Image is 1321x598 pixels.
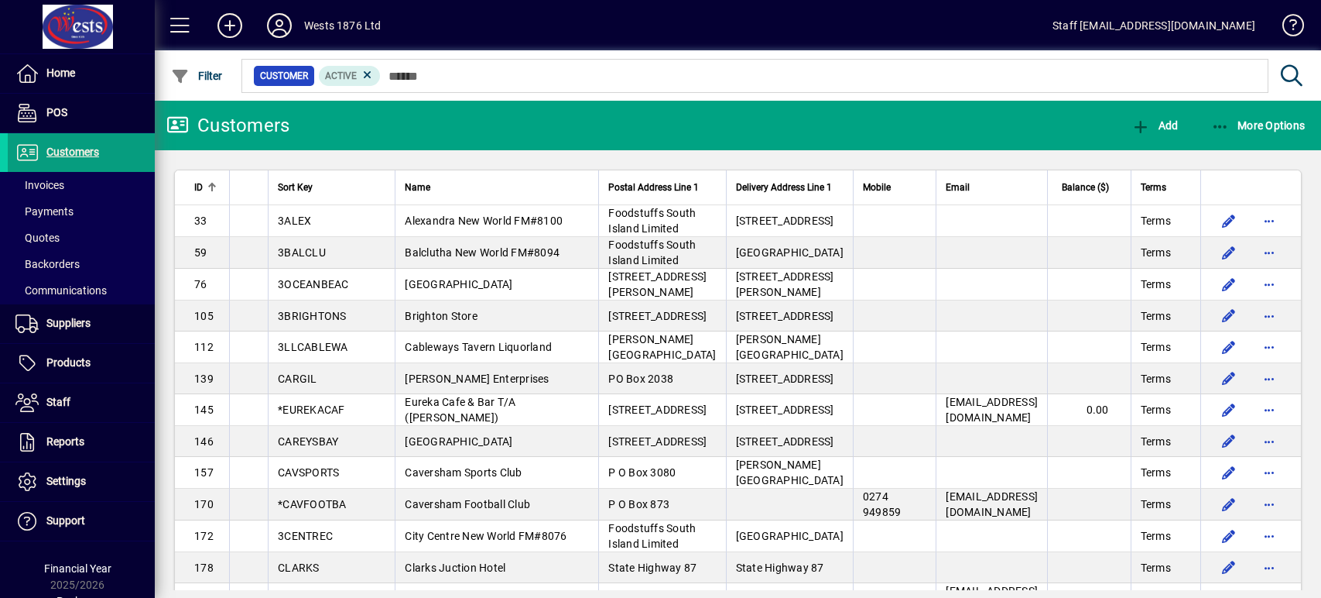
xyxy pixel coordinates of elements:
button: Edit [1217,429,1241,454]
a: Invoices [8,172,155,198]
span: Postal Address Line 1 [608,179,699,196]
span: Support [46,514,85,527]
span: Terms [1141,497,1171,512]
a: Quotes [8,225,155,251]
span: 157 [194,466,214,479]
span: POS [46,106,67,119]
span: [STREET_ADDRESS][PERSON_NAME] [736,270,834,298]
span: More Options [1211,119,1306,132]
button: Edit [1217,555,1241,580]
span: [GEOGRAPHIC_DATA] [405,435,512,448]
span: [EMAIL_ADDRESS][DOMAIN_NAME] [946,490,1038,518]
span: P O Box 873 [608,498,669,510]
span: Terms [1141,277,1171,292]
span: State Highway 87 [608,562,696,574]
span: Foodstuffs South Island Limited [608,522,696,550]
button: Edit [1217,524,1241,548]
div: Wests 1876 Ltd [304,13,381,38]
span: 139 [194,373,214,385]
span: [GEOGRAPHIC_DATA] [736,530,844,542]
span: State Highway 87 [736,562,824,574]
span: CAREYSBAY [278,435,338,448]
span: PO Box 2038 [608,373,673,385]
button: More options [1257,335,1282,359]
span: Email [946,179,970,196]
button: Edit [1217,460,1241,485]
span: Terms [1141,560,1171,576]
a: Payments [8,198,155,225]
span: Cableways Tavern Liquorland [405,341,552,353]
a: Settings [8,462,155,501]
div: Email [946,179,1038,196]
div: Balance ($) [1057,179,1123,196]
span: Terms [1141,465,1171,480]
span: [GEOGRAPHIC_DATA] [405,278,512,290]
span: Foodstuffs South Island Limited [608,207,696,235]
button: More options [1257,460,1282,485]
button: Edit [1217,492,1241,517]
span: *CAVFOOTBA [278,498,347,510]
span: 145 [194,404,214,416]
span: Financial Year [44,562,111,575]
span: 112 [194,341,214,353]
button: Filter [167,62,227,90]
a: Products [8,344,155,383]
div: Staff [EMAIL_ADDRESS][DOMAIN_NAME] [1052,13,1255,38]
mat-chip: Activation Status: Active [319,66,381,86]
span: Terms [1141,339,1171,355]
button: Edit [1217,240,1241,265]
span: Foodstuffs South Island Limited [608,239,696,266]
span: *EUREKACAF [278,404,345,416]
button: Profile [255,12,304,40]
span: Settings [46,475,86,487]
span: [STREET_ADDRESS] [736,310,834,322]
span: CAVSPORTS [278,466,339,479]
span: Balclutha New World FM#8094 [405,246,560,259]
span: 3LLCABLEWA [278,341,348,353]
span: Delivery Address Line 1 [736,179,832,196]
span: Payments [15,205,74,218]
span: [PERSON_NAME] Enterprises [405,373,549,385]
a: Support [8,502,155,541]
span: Mobile [863,179,891,196]
span: Terms [1141,434,1171,449]
button: Edit [1217,304,1241,328]
button: Edit [1217,208,1241,233]
span: 146 [194,435,214,448]
span: [PERSON_NAME][GEOGRAPHIC_DATA] [736,459,844,486]
a: Home [8,54,155,93]
span: CARGIL [278,373,317,385]
span: Balance ($) [1062,179,1109,196]
button: More options [1257,524,1282,548]
td: 0.00 [1047,394,1131,426]
span: Add [1131,119,1178,132]
span: [STREET_ADDRESS] [608,404,707,416]
div: Mobile [863,179,927,196]
span: [GEOGRAPHIC_DATA] [736,246,844,259]
span: Home [46,67,75,79]
span: 105 [194,310,214,322]
button: More options [1257,366,1282,391]
span: Alexandra New World FM#8100 [405,215,563,227]
span: Terms [1141,528,1171,544]
span: [STREET_ADDRESS] [736,404,834,416]
button: More options [1257,555,1282,580]
span: Caversham Football Club [405,498,530,510]
span: Caversham Sports Club [405,466,522,479]
span: Filter [171,70,223,82]
button: More options [1257,492,1282,517]
span: Eureka Cafe & Bar T/A ([PERSON_NAME]) [405,396,515,424]
button: More options [1257,272,1282,297]
span: Terms [1141,402,1171,418]
span: City Centre New World FM#8076 [405,530,566,542]
span: 3CENTREC [278,530,333,542]
a: Reports [8,423,155,462]
span: Terms [1141,179,1166,196]
a: Staff [8,383,155,422]
span: [STREET_ADDRESS] [736,435,834,448]
span: Quotes [15,232,60,244]
span: Name [405,179,430,196]
span: 3BRIGHTONS [278,310,347,322]
span: Customer [260,68,308,84]
span: P O Box 3080 [608,466,676,479]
